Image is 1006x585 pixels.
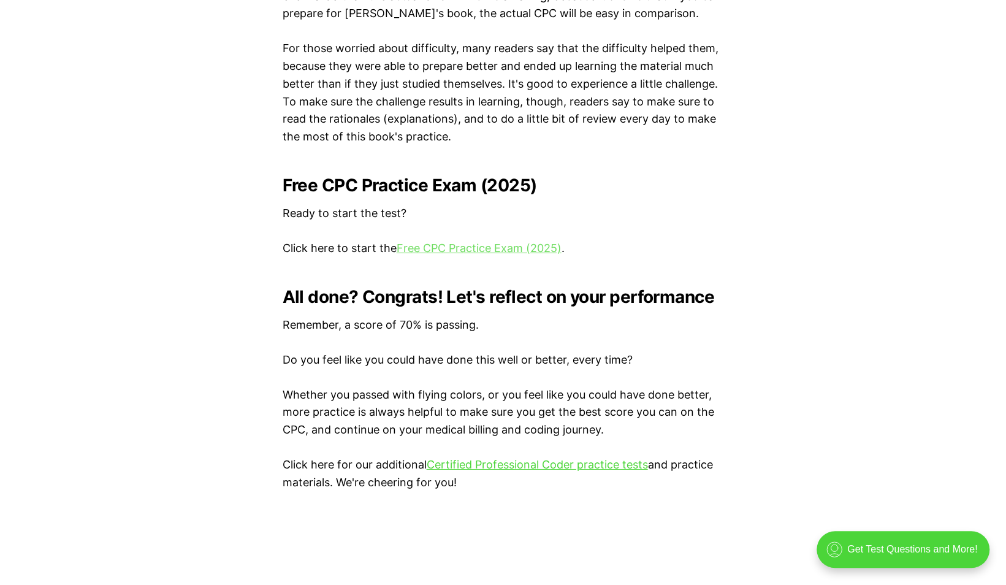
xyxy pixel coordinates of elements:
[806,525,1006,585] iframe: portal-trigger
[283,386,724,439] p: Whether you passed with flying colors, or you feel like you could have done better, more practice...
[427,458,648,471] a: Certified Professional Coder practice tests
[283,240,724,258] p: Click here to start the .
[283,40,724,146] p: For those worried about difficulty, many readers say that the difficulty helped them, because the...
[283,456,724,492] p: Click here for our additional and practice materials. We're cheering for you!
[397,242,562,254] a: Free CPC Practice Exam (2025)
[283,175,724,195] h2: Free CPC Practice Exam (2025)
[283,287,724,307] h2: All done? Congrats! Let's reflect on your performance
[283,316,724,334] p: Remember, a score of 70% is passing.
[283,351,724,369] p: Do you feel like you could have done this well or better, every time?
[283,205,724,223] p: Ready to start the test?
